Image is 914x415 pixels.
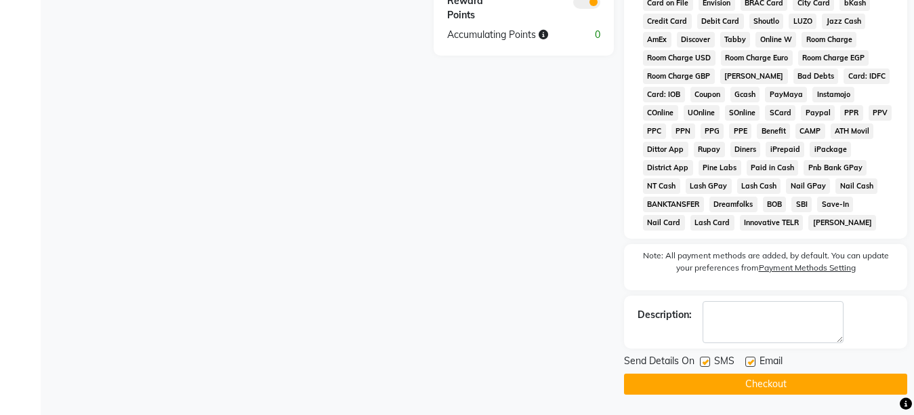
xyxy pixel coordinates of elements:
span: LUZO [789,14,816,29]
span: Rupay [694,142,725,157]
span: Nail Cash [835,178,877,194]
span: BOB [763,197,787,212]
span: ATH Movil [831,123,874,139]
span: Card: IDFC [844,68,890,84]
span: Innovative TELR [740,215,804,231]
label: Payment Methods Setting [759,262,856,274]
span: CAMP [795,123,825,139]
span: Room Charge Euro [721,50,793,66]
span: Benefit [757,123,790,139]
span: Instamojo [812,87,854,102]
span: Coupon [690,87,725,102]
span: Card: IOB [643,87,685,102]
span: BANKTANSFER [643,197,704,212]
span: Dreamfolks [709,197,757,212]
span: SBI [791,197,812,212]
span: PPR [840,105,863,121]
span: Bad Debts [793,68,839,84]
span: SOnline [725,105,760,121]
span: Pine Labs [699,160,741,176]
span: SMS [714,354,734,371]
span: Send Details On [624,354,694,371]
span: SCard [765,105,795,121]
span: iPrepaid [766,142,804,157]
span: Shoutlo [749,14,784,29]
span: PPV [869,105,892,121]
span: PPE [729,123,751,139]
div: Accumulating Points [437,28,567,42]
span: Pnb Bank GPay [804,160,867,176]
span: Nail GPay [786,178,830,194]
span: Discover [677,32,715,47]
span: NT Cash [643,178,680,194]
span: Diners [730,142,761,157]
button: Checkout [624,374,907,395]
span: Room Charge [802,32,856,47]
span: Jazz Cash [822,14,865,29]
span: iPackage [810,142,851,157]
span: PPC [643,123,666,139]
span: Online W [755,32,796,47]
span: [PERSON_NAME] [808,215,876,231]
span: Lash GPay [686,178,732,194]
span: UOnline [684,105,720,121]
span: Dittor App [643,142,688,157]
span: Paypal [801,105,835,121]
span: Email [760,354,783,371]
span: Paid in Cash [747,160,799,176]
div: Description: [638,308,692,322]
span: Credit Card [643,14,692,29]
span: Lash Cash [737,178,781,194]
span: Save-In [817,197,853,212]
span: PPG [701,123,724,139]
label: Note: All payment methods are added, by default. You can update your preferences from [638,250,894,279]
span: Debit Card [697,14,744,29]
span: COnline [643,105,678,121]
div: 0 [567,28,610,42]
span: PayMaya [765,87,807,102]
span: Lash Card [690,215,734,231]
span: Gcash [730,87,760,102]
span: Tabby [720,32,751,47]
span: Room Charge GBP [643,68,715,84]
span: Room Charge EGP [798,50,869,66]
span: Nail Card [643,215,685,231]
span: Room Charge USD [643,50,715,66]
span: [PERSON_NAME] [720,68,788,84]
span: District App [643,160,693,176]
span: AmEx [643,32,671,47]
span: PPN [671,123,695,139]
